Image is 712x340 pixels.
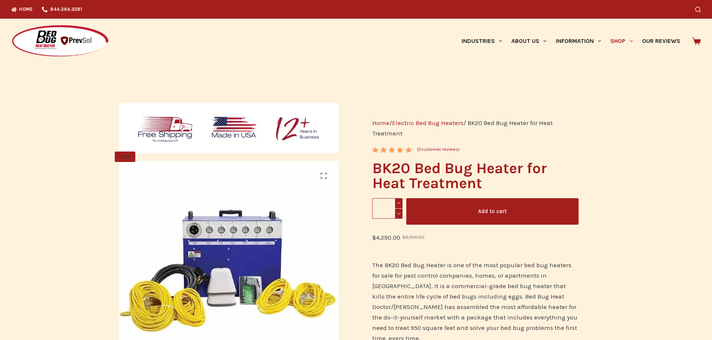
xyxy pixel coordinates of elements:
[457,19,685,63] nav: Primary
[402,234,406,240] span: $
[119,266,339,274] a: The BK20 complete bed bug heater package out performs the ePro 1400, simple for pest control oper...
[406,198,579,225] button: Add to cart
[372,118,578,138] nav: Breadcrumb
[11,25,109,58] img: Prevsol/Bed Bug Heat Doctor
[402,234,425,240] bdi: 6,154.00
[392,119,463,127] a: Electric Bed Bug Heaters
[506,19,551,63] a: About Us
[339,266,559,274] a: The BK20 heater is more powerful than the 52K bed bug heater with a minimal footprint, designed w...
[372,234,376,241] span: $
[316,168,331,183] a: View full-screen image gallery
[695,7,701,12] button: Search
[372,119,389,127] a: Home
[372,147,377,159] span: 2
[372,234,400,241] bdi: 4,250.00
[417,146,460,153] a: (2customer reviews)
[551,19,606,63] a: Information
[115,152,135,162] span: SALE
[372,198,403,219] input: Product quantity
[372,147,412,193] span: Rated out of 5 based on customer ratings
[418,147,421,152] span: 2
[457,19,506,63] a: Industries
[372,161,578,191] h1: BK20 Bed Bug Heater for Heat Treatment
[606,19,637,63] a: Shop
[372,147,412,153] div: Rated 5.00 out of 5
[637,19,685,63] a: Our Reviews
